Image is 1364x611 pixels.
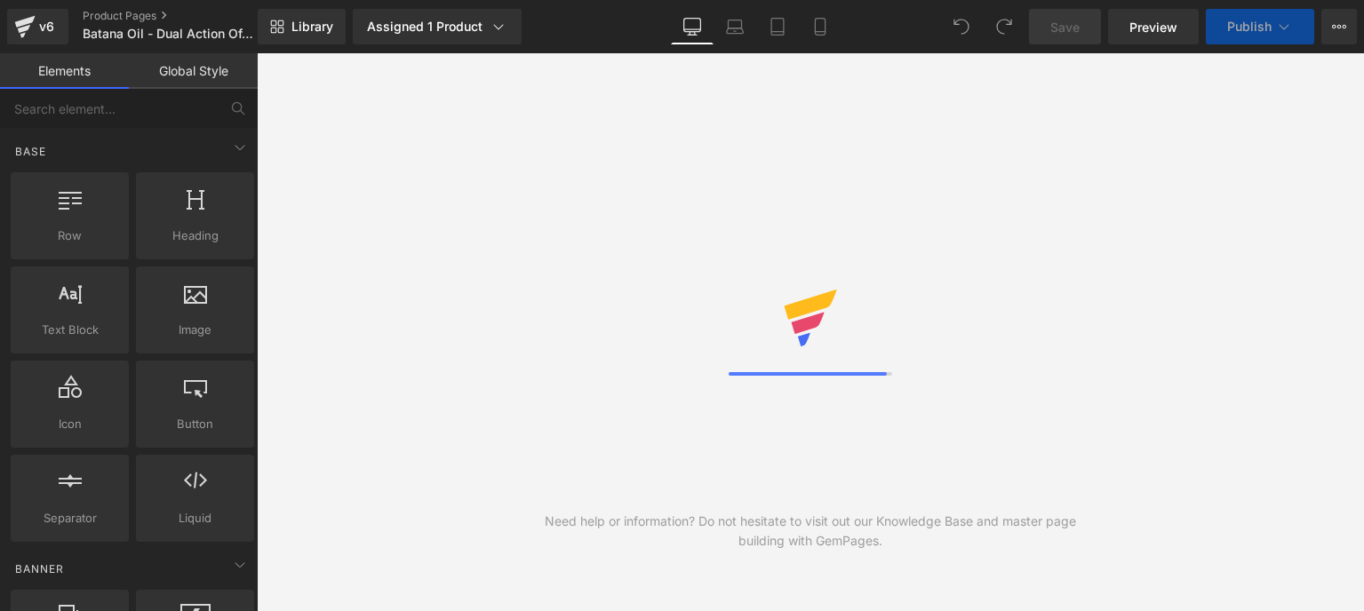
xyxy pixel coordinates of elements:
a: Desktop [671,9,714,44]
span: Library [291,19,333,35]
a: Mobile [799,9,842,44]
span: Liquid [141,509,249,528]
span: Preview [1129,18,1177,36]
span: Save [1050,18,1080,36]
button: Undo [944,9,979,44]
a: Preview [1108,9,1199,44]
div: Assigned 1 Product [367,18,507,36]
span: Text Block [16,321,124,339]
div: v6 [36,15,58,38]
a: New Library [258,9,346,44]
a: Product Pages [83,9,287,23]
span: Button [141,415,249,433]
div: Need help or information? Do not hesitate to visit out our Knowledge Base and master page buildin... [534,512,1088,551]
span: Base [13,143,48,160]
span: Publish [1227,20,1272,34]
span: Heading [141,226,249,245]
a: Global Style [129,53,258,89]
button: Redo [986,9,1022,44]
span: Separator [16,509,124,528]
a: Tablet [756,9,799,44]
span: Icon [16,415,124,433]
span: Row [16,226,124,245]
button: Publish [1206,9,1314,44]
span: Batana Oil - Dual Action Offer 1 [83,27,253,41]
a: Laptop [714,9,756,44]
span: Image [141,321,249,339]
span: Banner [13,560,66,577]
button: More [1321,9,1357,44]
a: v6 [7,9,68,44]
